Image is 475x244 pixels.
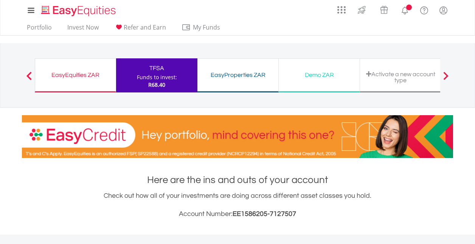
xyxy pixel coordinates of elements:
[22,173,453,187] h1: Here are the ins and outs of your account
[283,70,355,80] div: Demo ZAR
[40,5,119,17] img: EasyEquities_Logo.png
[414,2,434,17] a: FAQ's and Support
[121,63,193,74] div: TFSA
[378,4,390,16] img: vouchers-v2.svg
[24,23,55,35] a: Portfolio
[148,81,165,88] span: R68.40
[64,23,102,35] a: Invest Now
[202,70,274,80] div: EasyProperties ZAR
[137,74,177,81] div: Funds to invest:
[337,6,346,14] img: grid-menu-icon.svg
[182,22,231,32] span: My Funds
[355,4,368,16] img: thrive-v2.svg
[22,115,453,158] img: EasyCredit Promotion Banner
[233,210,296,217] span: EE1586205-7127507
[332,2,351,14] a: AppsGrid
[434,2,453,19] a: My Profile
[22,209,453,219] h3: Account Number:
[40,70,111,80] div: EasyEquities ZAR
[395,2,414,17] a: Notifications
[38,2,119,17] a: Home page
[365,71,436,83] div: Activate a new account type
[124,23,166,31] span: Refer and Earn
[22,191,453,219] div: Check out how all of your investments are doing across different asset classes you hold.
[111,23,169,35] a: Refer and Earn
[373,2,395,16] a: Vouchers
